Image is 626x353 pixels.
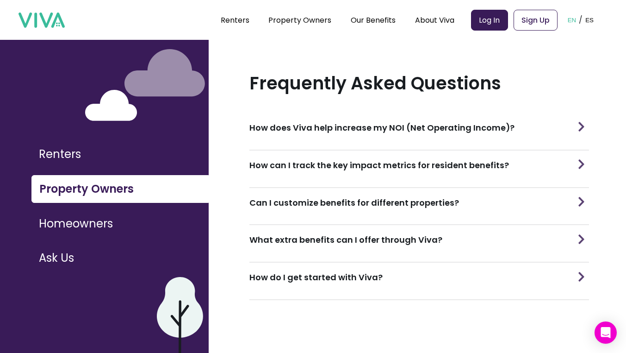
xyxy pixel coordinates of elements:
button: ES [583,6,596,34]
div: About Viva [415,8,454,32]
button: EN [565,6,579,34]
img: arrow for minimizing [575,272,588,282]
a: Renters [31,141,209,175]
h1: Frequently Asked Questions [249,71,589,95]
div: What extra benefits can I offer through Viva?arrow for minimizing [249,225,589,254]
div: How can I track the key impact metrics for resident benefits?arrow for minimizing [249,151,589,180]
h3: How can I track the key impact metrics for resident benefits? [249,159,509,171]
div: Our Benefits [351,8,396,32]
a: Property Owners [268,15,331,25]
h3: How do I get started with Viva? [249,271,383,284]
a: Log In [471,10,508,31]
p: / [579,13,583,27]
h3: Can I customize benefits for different properties? [249,196,459,209]
a: Sign Up [514,10,558,31]
img: arrow for minimizing [575,234,588,244]
a: Homeowners [31,210,209,245]
button: Ask Us [31,245,209,271]
img: arrow for minimizing [575,197,588,207]
div: Open Intercom Messenger [595,321,617,344]
img: arrow for minimizing [575,159,588,169]
a: Renters [221,15,249,25]
div: Can I customize benefits for different properties?arrow for minimizing [249,188,589,217]
div: How does Viva help increase my NOI (Net Operating Income)?arrow for minimizing [249,113,589,142]
img: white cloud [85,90,137,121]
h3: How does Viva help increase my NOI (Net Operating Income)? [249,121,514,134]
img: viva [19,13,65,28]
img: purple cloud [124,49,205,97]
button: Property Owners [31,175,209,203]
button: Homeowners [31,210,209,237]
button: Renters [31,141,209,168]
div: How do I get started with Viva?arrow for minimizing [249,263,589,292]
a: Ask Us [31,245,209,279]
img: arrow for minimizing [575,122,588,132]
h3: What extra benefits can I offer through Viva? [249,233,442,246]
a: Property Owners [31,175,209,210]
